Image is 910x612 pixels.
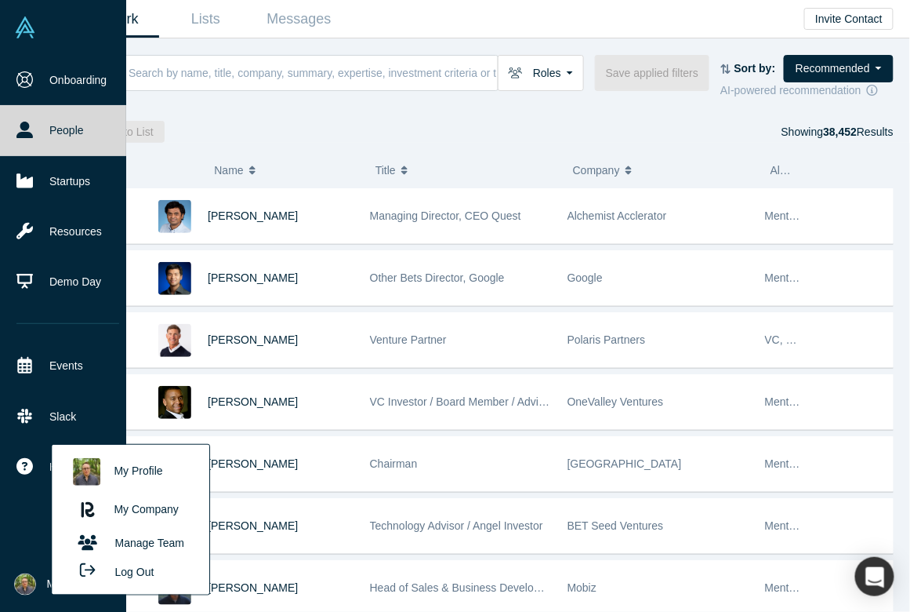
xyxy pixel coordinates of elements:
[370,519,543,532] span: Technology Advisor / Angel Investor
[158,386,191,419] img: Juan Scarlett's Profile Image
[770,164,843,177] span: Alchemist Role
[158,200,191,233] img: Gnani Palanikumar's Profile Image
[765,519,832,532] span: Mentor, Angel
[765,457,840,470] span: Mentor, Faculty
[370,333,447,346] span: Venture Partner
[804,8,894,30] button: Invite Contact
[65,530,195,557] a: Manage Team
[91,121,165,143] button: Add to List
[765,581,908,594] span: Mentor, Faculty, Alchemist 25
[765,395,820,408] span: Mentor, VC
[14,16,36,38] img: Alchemist Vault Logo
[214,154,243,187] span: Name
[720,82,894,99] div: AI-powered recommendation
[823,126,857,138] strong: 38,452
[823,126,894,138] span: Results
[567,333,646,346] span: Polaris Partners
[73,497,100,524] img: Renna's profile
[498,55,584,91] button: Roles
[734,62,776,75] strong: Sort by:
[208,271,298,284] a: [PERSON_NAME]
[214,154,359,187] button: Name
[252,1,346,38] a: Messages
[208,519,298,532] a: [PERSON_NAME]
[159,1,252,38] a: Lists
[14,574,36,596] img: Alex Glebov's Account
[370,581,607,594] span: Head of Sales & Business Development (interim)
[573,154,754,187] button: Company
[158,262,191,295] img: Steven Kan's Profile Image
[567,581,596,594] span: Mobiz
[47,576,103,592] span: My Account
[127,54,498,91] input: Search by name, title, company, summary, expertise, investment criteria or topics of focus
[65,453,195,491] a: My Profile
[65,557,159,586] button: Log Out
[765,271,840,284] span: Mentor, Faculty
[765,333,861,346] span: VC, Faculty, Mentor
[14,574,103,596] button: My Account
[158,324,191,357] img: Gary Swart's Profile Image
[208,209,298,222] a: [PERSON_NAME]
[567,395,664,408] span: OneValley Ventures
[65,491,195,530] a: My Company
[567,209,667,222] span: Alchemist Acclerator
[208,395,298,408] a: [PERSON_NAME]
[370,457,418,470] span: Chairman
[567,457,682,470] span: [GEOGRAPHIC_DATA]
[375,154,396,187] span: Title
[208,457,298,470] a: [PERSON_NAME]
[370,209,521,222] span: Managing Director, CEO Quest
[208,581,298,594] a: [PERSON_NAME]
[784,55,894,82] button: Recommended
[370,395,554,408] span: VC Investor / Board Member / Advisor
[73,458,100,486] img: Alex Glebov's profile
[595,55,709,91] button: Save applied filters
[573,154,620,187] span: Company
[208,333,298,346] a: [PERSON_NAME]
[49,459,72,475] span: Help
[567,519,664,532] span: BET Seed Ventures
[370,271,505,284] span: Other Bets Director, Google
[567,271,603,284] span: Google
[375,154,557,187] button: Title
[781,121,894,143] div: Showing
